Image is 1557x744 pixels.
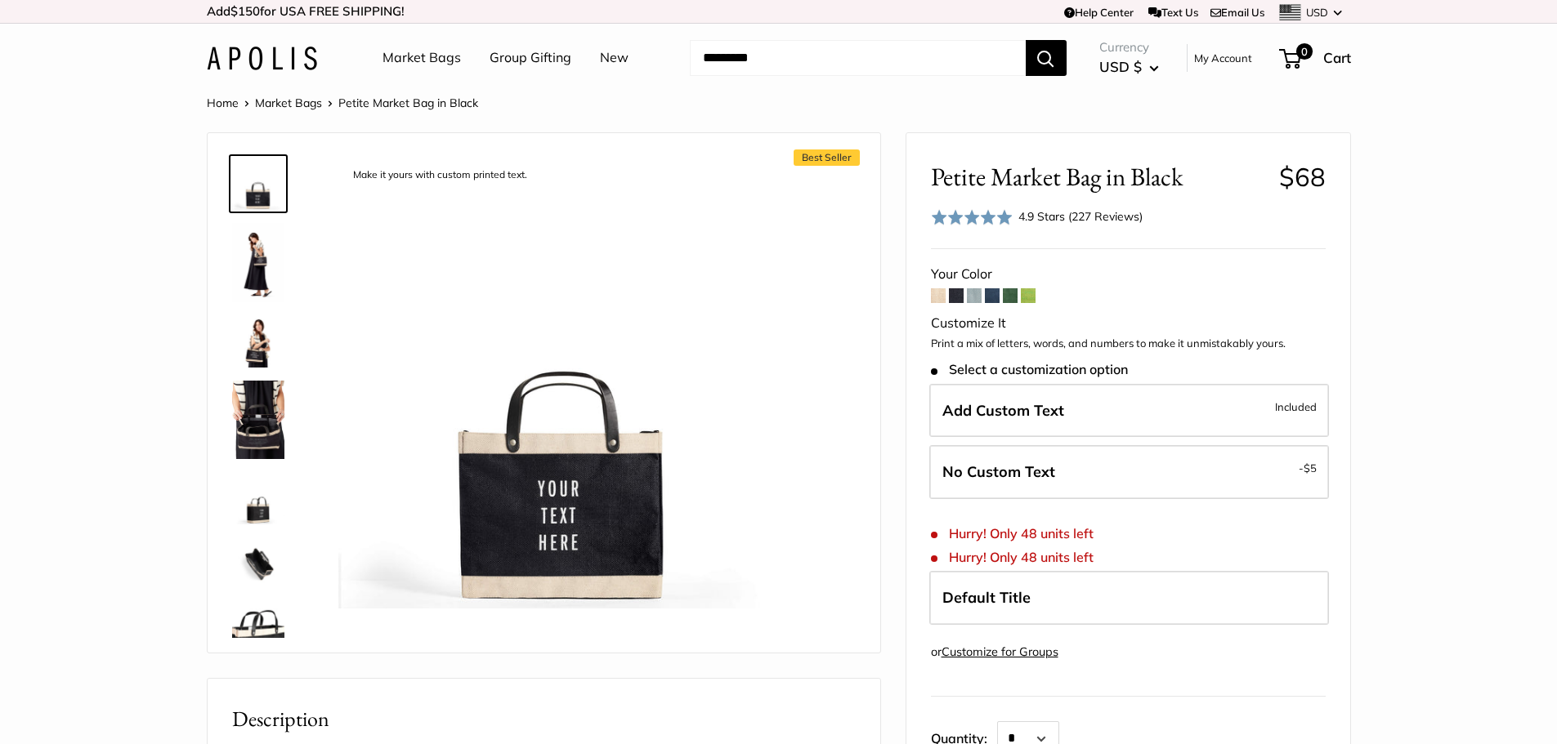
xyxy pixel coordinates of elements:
img: Petite Market Bag in Black [232,381,284,459]
a: Petite Market Bag in Black [229,220,288,305]
span: $68 [1279,161,1326,193]
span: No Custom Text [942,462,1055,481]
span: Select a customization option [931,362,1128,377]
a: Market Bags [255,96,322,110]
div: Make it yours with custom printed text. [345,164,535,186]
a: New [600,46,629,70]
span: Currency [1099,36,1159,59]
a: description_Super soft leather handles. [229,599,288,658]
a: Home [207,96,239,110]
label: Add Custom Text [929,384,1329,438]
span: $5 [1304,461,1317,474]
img: description_Super soft leather handles. [232,603,284,655]
a: 0 Cart [1281,45,1351,71]
label: Default Title [929,571,1329,625]
span: Included [1275,397,1317,417]
img: Petite Market Bag in Black [232,472,284,524]
span: Cart [1323,49,1351,66]
div: Your Color [931,262,1326,287]
span: USD [1306,6,1328,19]
img: description_Make it yours with custom printed text. [338,158,790,608]
span: Hurry! Only 48 units left [931,550,1094,565]
input: Search... [690,40,1026,76]
p: Print a mix of letters, words, and numbers to make it unmistakably yours. [931,336,1326,352]
a: Petite Market Bag in Black [229,377,288,462]
div: or [931,641,1058,663]
span: Add Custom Text [942,401,1064,420]
img: description_Make it yours with custom printed text. [232,158,284,210]
span: Default Title [942,588,1031,607]
a: description_Spacious inner area with room for everything. [229,534,288,593]
span: 0 [1295,43,1312,60]
label: Leave Blank [929,445,1329,499]
a: Petite Market Bag in Black [229,469,288,528]
span: Hurry! Only 48 units left [931,526,1094,541]
span: $150 [230,3,260,19]
button: USD $ [1099,54,1159,80]
a: Email Us [1210,6,1264,19]
div: 4.9 Stars (227 Reviews) [931,205,1143,229]
span: Petite Market Bag in Black [931,162,1267,192]
nav: Breadcrumb [207,92,478,114]
img: Petite Market Bag in Black [232,315,284,368]
span: - [1299,458,1317,478]
a: Text Us [1148,6,1198,19]
div: Customize It [931,311,1326,336]
span: Petite Market Bag in Black [338,96,478,110]
a: Group Gifting [490,46,571,70]
span: Best Seller [794,149,860,166]
img: Apolis [207,47,317,70]
a: Help Center [1064,6,1134,19]
span: USD $ [1099,58,1142,75]
a: description_Make it yours with custom printed text. [229,154,288,213]
a: Petite Market Bag in Black [229,312,288,371]
button: Search [1026,40,1067,76]
img: Petite Market Bag in Black [232,223,284,301]
a: Customize for Groups [942,644,1058,659]
a: My Account [1194,48,1252,68]
h2: Description [232,703,856,735]
img: description_Spacious inner area with room for everything. [232,537,284,590]
div: 4.9 Stars (227 Reviews) [1018,207,1143,225]
a: Market Bags [383,46,461,70]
